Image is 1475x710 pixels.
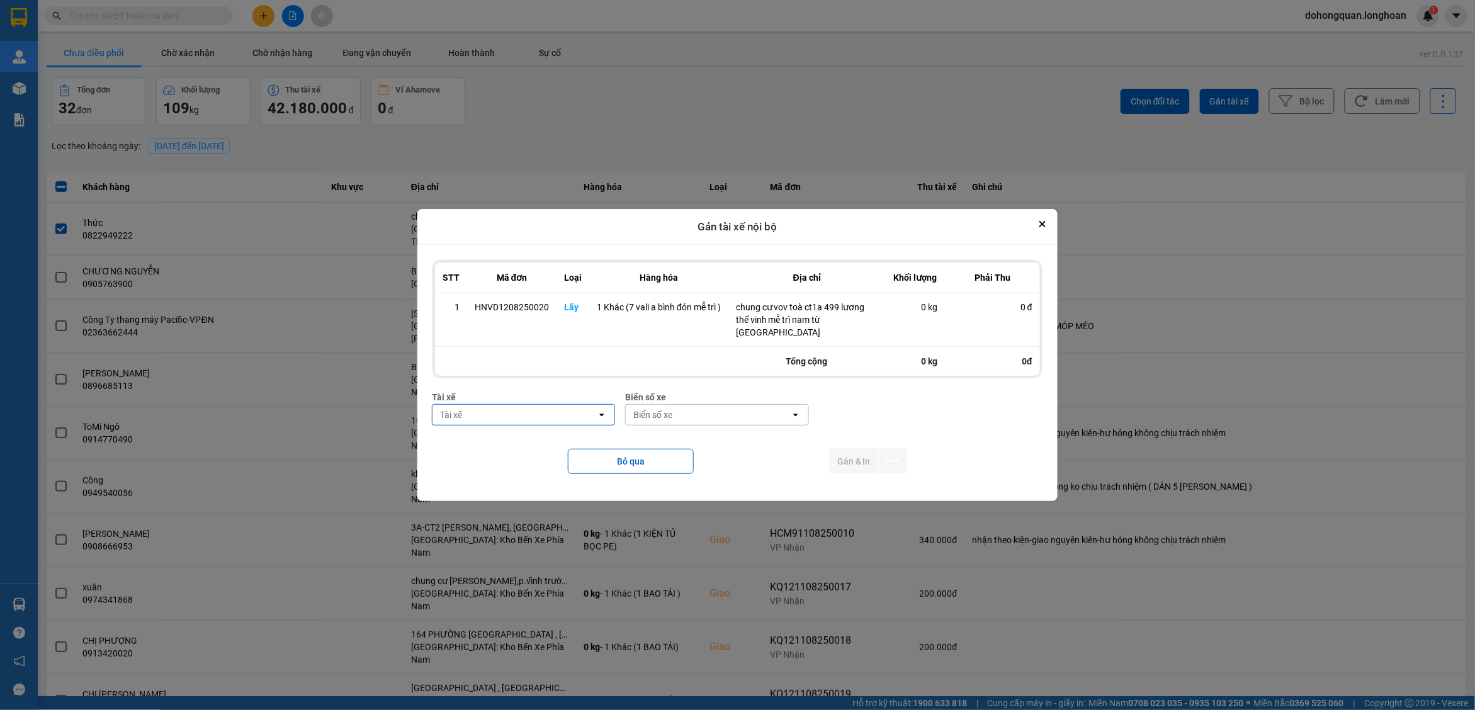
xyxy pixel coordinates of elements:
[886,347,946,376] div: 0 kg
[440,409,462,421] div: Tài xế
[953,301,1032,313] div: 0 đ
[736,270,878,285] div: Địa chỉ
[564,301,582,313] div: Lấy
[830,448,878,474] button: Gán & In
[597,301,721,313] div: 1 Khác (7 vali a bình đón mễ trì )
[568,449,694,474] button: Bỏ qua
[736,301,878,339] div: chung cư vov toà ct1a 499 lương thế vinh mễ trì nam từ [GEOGRAPHIC_DATA]
[1035,217,1050,232] button: Close
[564,270,582,285] div: Loại
[791,410,801,420] svg: open
[475,301,549,313] div: HNVD1208250020
[953,270,1032,285] div: Phải Thu
[417,209,1058,502] div: dialog
[597,410,607,420] svg: open
[728,347,886,376] div: Tổng cộng
[443,270,460,285] div: STT
[946,347,1040,376] div: 0đ
[597,270,721,285] div: Hàng hóa
[625,390,808,404] div: Biển số xe
[475,270,549,285] div: Mã đơn
[893,270,938,285] div: Khối lượng
[633,409,672,421] div: Biển số xe
[893,301,938,313] div: 0 kg
[432,390,615,404] div: Tài xế
[443,301,460,313] div: 1
[417,209,1058,245] div: Gán tài xế nội bộ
